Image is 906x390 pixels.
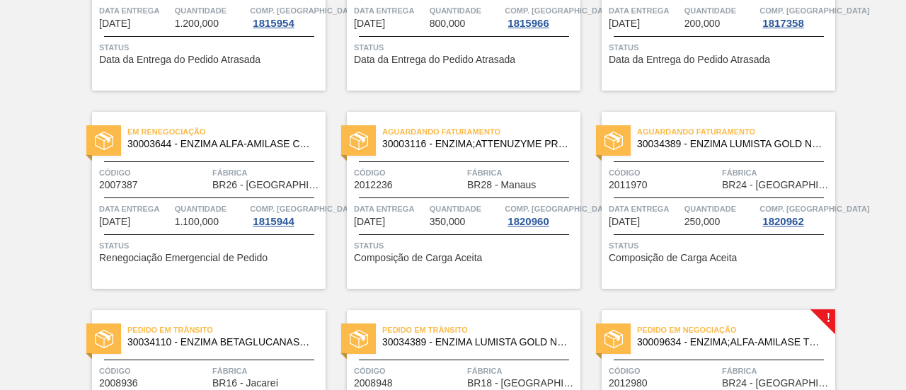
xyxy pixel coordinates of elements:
span: Código [99,364,209,378]
span: Fábrica [212,166,322,180]
span: Quantidade [684,4,757,18]
span: 30009634 - ENZIMA;ALFA-AMILASE TERMOESTÁVEL;TERMAMY [637,337,824,348]
span: Status [354,40,577,55]
span: 28/08/2025 [609,217,640,227]
span: Data da Entrega do Pedido Atrasada [609,55,770,65]
img: status [95,330,113,348]
span: Status [99,40,322,55]
span: Código [354,364,464,378]
span: 30034110 - ENZIMA BETAGLUCANASE ULTRAFLO PRIME [127,337,314,348]
span: 30034389 - ENZIMA LUMISTA GOLD NOVONESIS 25KG [382,337,569,348]
span: BR18 - Pernambuco [467,378,577,389]
span: Comp. Carga [759,4,869,18]
span: Data entrega [609,4,681,18]
img: status [604,132,623,150]
span: 2007387 [99,180,138,190]
img: status [604,330,623,348]
a: statusEm renegociação30003644 - ENZIMA ALFA-AMILASE CEREMIX FLEX MALTOGECódigo2007387FábricaBR26 ... [71,112,326,289]
a: Comp. [GEOGRAPHIC_DATA]1817358 [759,4,832,29]
span: 2011970 [609,180,648,190]
span: Status [609,239,832,253]
a: Comp. [GEOGRAPHIC_DATA]1815966 [505,4,577,29]
span: 30003644 - ENZIMA ALFA-AMILASE CEREMIX FLEX MALTOGE [127,139,314,149]
span: 350,000 [430,217,466,227]
span: Fábrica [722,364,832,378]
span: Código [99,166,209,180]
span: Aguardando Faturamento [382,125,580,139]
span: Pedido em Trânsito [127,323,326,337]
span: Código [609,166,718,180]
span: Data entrega [99,202,171,216]
span: Comp. Carga [250,202,360,216]
span: BR24 - Ponta Grossa [722,180,832,190]
span: Comp. Carga [505,4,614,18]
span: 2012236 [354,180,393,190]
div: 1820960 [505,216,551,227]
span: 250,000 [684,217,721,227]
a: Comp. [GEOGRAPHIC_DATA]1820960 [505,202,577,227]
span: BR28 - Manaus [467,180,536,190]
span: Data entrega [354,202,426,216]
span: Quantidade [175,202,247,216]
img: status [350,132,368,150]
span: 28/08/2025 [354,217,385,227]
span: Composição de Carga Aceita [609,253,737,263]
span: Pedido em Negociação [637,323,835,337]
span: Código [354,166,464,180]
span: Data entrega [354,4,426,18]
span: Quantidade [175,4,247,18]
span: Pedido em Trânsito [382,323,580,337]
div: 1820962 [759,216,806,227]
span: 30003116 - ENZIMA;ATTENUZYME PRO;NOVOZYMES; [382,139,569,149]
span: 2008948 [354,378,393,389]
span: BR16 - Jacareí [212,378,278,389]
span: Data entrega [99,4,171,18]
span: Fábrica [467,364,577,378]
div: 1817358 [759,18,806,29]
img: status [350,330,368,348]
span: Status [609,40,832,55]
div: 1815966 [505,18,551,29]
div: 1815944 [250,216,297,227]
span: 20/08/2025 [354,18,385,29]
span: Em renegociação [127,125,326,139]
span: Fábrica [722,166,832,180]
span: Quantidade [430,4,502,18]
span: Código [609,364,718,378]
span: Comp. Carga [250,4,360,18]
span: 800,000 [430,18,466,29]
span: BR26 - Uberlândia [212,180,322,190]
span: Status [354,239,577,253]
span: 25/08/2025 [99,217,130,227]
div: 1815954 [250,18,297,29]
span: Quantidade [684,202,757,216]
span: Fábrica [212,364,322,378]
span: 20/08/2025 [609,18,640,29]
span: 1.100,000 [175,217,219,227]
span: Aguardando Faturamento [637,125,835,139]
span: 20/08/2025 [99,18,130,29]
span: Renegociação Emergencial de Pedido [99,253,268,263]
span: 2012980 [609,378,648,389]
span: Fábrica [467,166,577,180]
a: Comp. [GEOGRAPHIC_DATA]1815954 [250,4,322,29]
span: Data entrega [609,202,681,216]
a: statusAguardando Faturamento30003116 - ENZIMA;ATTENUZYME PRO;NOVOZYMES;Código2012236FábricaBR28 -... [326,112,580,289]
a: Comp. [GEOGRAPHIC_DATA]1815944 [250,202,322,227]
span: Comp. Carga [759,202,869,216]
span: 1.200,000 [175,18,219,29]
a: Comp. [GEOGRAPHIC_DATA]1820962 [759,202,832,227]
span: Comp. Carga [505,202,614,216]
a: statusAguardando Faturamento30034389 - ENZIMA LUMISTA GOLD NOVONESIS 25KGCódigo2011970FábricaBR24... [580,112,835,289]
span: Data da Entrega do Pedido Atrasada [99,55,260,65]
span: Quantidade [430,202,502,216]
span: 30034389 - ENZIMA LUMISTA GOLD NOVONESIS 25KG [637,139,824,149]
span: 2008936 [99,378,138,389]
span: 200,000 [684,18,721,29]
img: status [95,132,113,150]
span: Data da Entrega do Pedido Atrasada [354,55,515,65]
span: Status [99,239,322,253]
span: BR24 - Ponta Grossa [722,378,832,389]
span: Composição de Carga Aceita [354,253,482,263]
